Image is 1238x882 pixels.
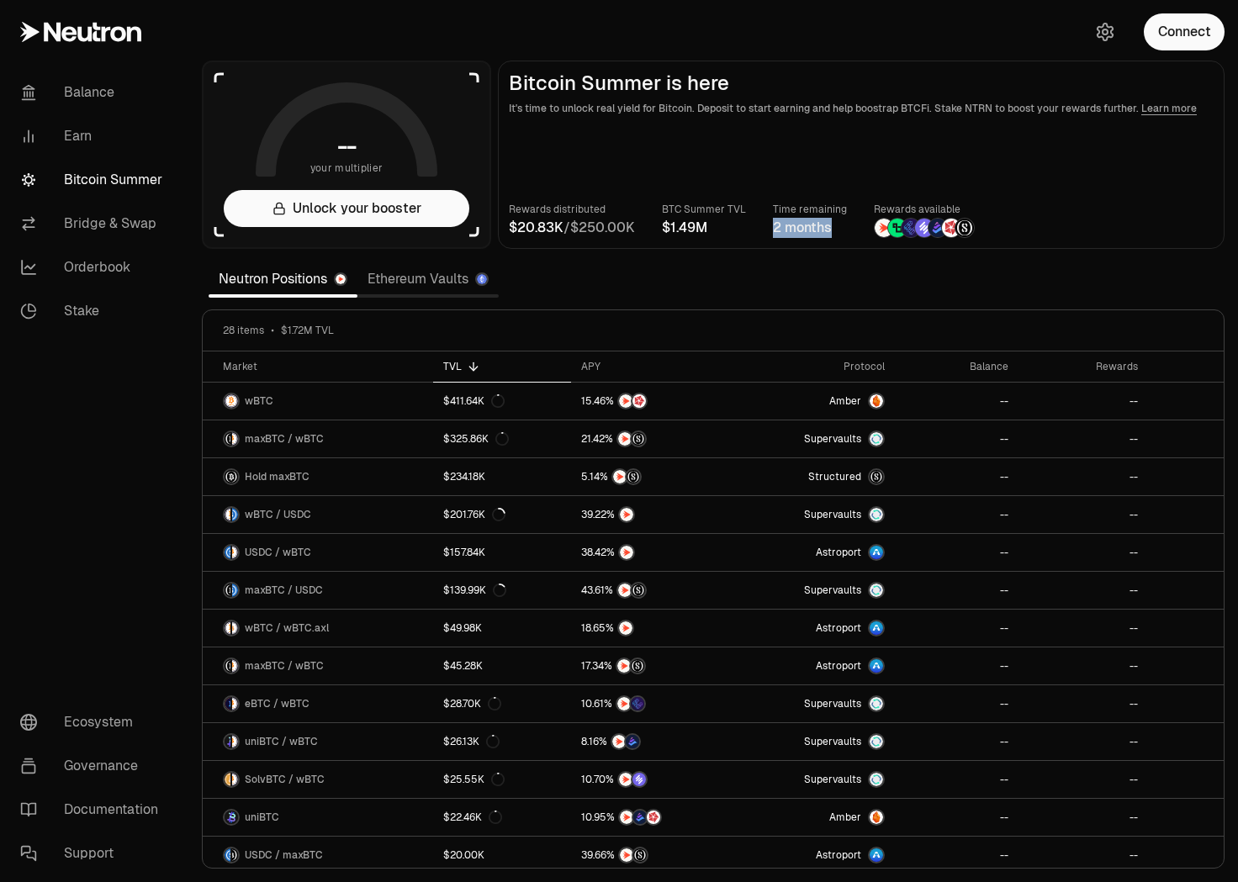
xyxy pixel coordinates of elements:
div: Market [223,360,423,373]
button: Connect [1144,13,1225,50]
div: $201.76K [443,508,505,521]
a: Bitcoin Summer [7,158,182,202]
a: NTRNEtherFi Points [571,685,733,722]
span: Astroport [816,659,861,673]
a: $26.13K [433,723,571,760]
div: $139.99K [443,584,506,597]
img: maxBTC Logo [225,584,230,597]
button: NTRNBedrock DiamondsMars Fragments [581,809,722,826]
span: maxBTC / USDC [245,584,323,597]
a: -- [1018,799,1148,836]
span: maxBTC / wBTC [245,659,324,673]
a: -- [1018,647,1148,684]
img: NTRN [620,508,633,521]
img: EtherFi Points [902,219,920,237]
a: -- [1018,420,1148,457]
img: Structured Points [632,432,645,446]
div: $157.84K [443,546,485,559]
img: Mars Fragments [647,811,660,824]
a: -- [1018,572,1148,609]
img: Bedrock Diamonds [928,219,947,237]
span: Supervaults [804,735,861,748]
a: -- [895,496,1019,533]
a: SupervaultsSupervaults [733,420,894,457]
a: NTRNMars Fragments [571,383,733,420]
div: Protocol [743,360,884,373]
span: Supervaults [804,773,861,786]
div: TVL [443,360,561,373]
img: maxBTC Logo [232,848,238,862]
img: Structured Points [631,659,644,673]
a: $20.00K [433,837,571,874]
span: Astroport [816,546,861,559]
a: -- [1018,610,1148,647]
img: Structured Points [955,219,974,237]
a: SupervaultsSupervaults [733,723,894,760]
a: NTRNStructured Points [571,837,733,874]
a: NTRNSolv Points [571,761,733,798]
button: NTRNBedrock Diamonds [581,733,722,750]
img: uniBTC Logo [225,811,238,824]
button: NTRNStructured Points [581,658,722,674]
a: Neutron Positions [209,262,357,296]
img: Ethereum Logo [477,274,487,284]
button: NTRNStructured Points [581,430,722,447]
a: -- [895,610,1019,647]
img: wBTC Logo [232,697,238,710]
div: $45.28K [443,659,483,673]
span: maxBTC / wBTC [245,432,324,446]
img: EtherFi Points [631,697,644,710]
a: -- [895,799,1019,836]
img: eBTC Logo [225,697,230,710]
img: Supervaults [870,432,883,446]
button: NTRN [581,544,722,561]
span: Amber [829,811,861,824]
div: $28.70K [443,697,501,710]
img: maxBTC Logo [225,432,230,446]
a: SupervaultsSupervaults [733,761,894,798]
a: -- [1018,383,1148,420]
a: $139.99K [433,572,571,609]
a: NTRNStructured Points [571,458,733,495]
img: NTRN [613,470,627,483]
a: $201.76K [433,496,571,533]
img: NTRN [620,848,633,862]
a: NTRN [571,534,733,571]
img: maxBTC [870,470,883,483]
a: -- [895,572,1019,609]
span: wBTC / USDC [245,508,311,521]
span: USDC / maxBTC [245,848,323,862]
a: Astroport [733,534,894,571]
img: wBTC Logo [225,508,230,521]
a: -- [895,723,1019,760]
a: NTRNStructured Points [571,572,733,609]
a: USDC LogowBTC LogoUSDC / wBTC [203,534,433,571]
span: Hold maxBTC [245,470,309,483]
img: Amber [870,394,883,408]
img: NTRN [617,697,631,710]
a: NTRNBedrock DiamondsMars Fragments [571,799,733,836]
img: Lombard Lux [888,219,907,237]
a: $49.98K [433,610,571,647]
a: $22.46K [433,799,571,836]
a: -- [895,837,1019,874]
a: Learn more [1141,102,1197,115]
a: -- [1018,761,1148,798]
img: Solv Points [632,773,646,786]
span: SolvBTC / wBTC [245,773,325,786]
p: Time remaining [773,201,847,218]
h1: -- [337,133,357,160]
p: It's time to unlock real yield for Bitcoin. Deposit to start earning and help boostrap BTCFi. Sta... [509,100,1214,117]
button: NTRNMars Fragments [581,393,722,409]
a: Ethereum Vaults [357,262,499,296]
img: Solv Points [915,219,934,237]
a: eBTC LogowBTC LogoeBTC / wBTC [203,685,433,722]
span: wBTC / wBTC.axl [245,621,329,635]
a: uniBTC LogouniBTC [203,799,433,836]
button: NTRNStructured Points [581,847,722,864]
a: Astroport [733,610,894,647]
img: NTRN [620,811,633,824]
a: Astroport [733,647,894,684]
img: wBTC.axl Logo [232,621,238,635]
a: -- [895,383,1019,420]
